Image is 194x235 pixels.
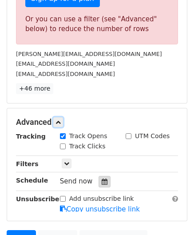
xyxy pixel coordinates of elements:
small: [EMAIL_ADDRESS][DOMAIN_NAME] [16,71,115,77]
strong: Schedule [16,177,48,184]
strong: Tracking [16,133,46,140]
label: UTM Codes [135,131,170,141]
small: [PERSON_NAME][EMAIL_ADDRESS][DOMAIN_NAME] [16,51,162,57]
a: +46 more [16,83,53,94]
strong: Unsubscribe [16,195,59,203]
div: Or you can use a filter (see "Advanced" below) to reduce the number of rows [25,14,169,34]
h5: Advanced [16,117,178,127]
label: Track Clicks [69,142,106,151]
label: Add unsubscribe link [69,194,134,203]
a: Copy unsubscribe link [60,205,140,213]
iframe: Chat Widget [150,192,194,235]
span: Send now [60,177,93,185]
small: [EMAIL_ADDRESS][DOMAIN_NAME] [16,60,115,67]
strong: Filters [16,160,39,167]
label: Track Opens [69,131,107,141]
